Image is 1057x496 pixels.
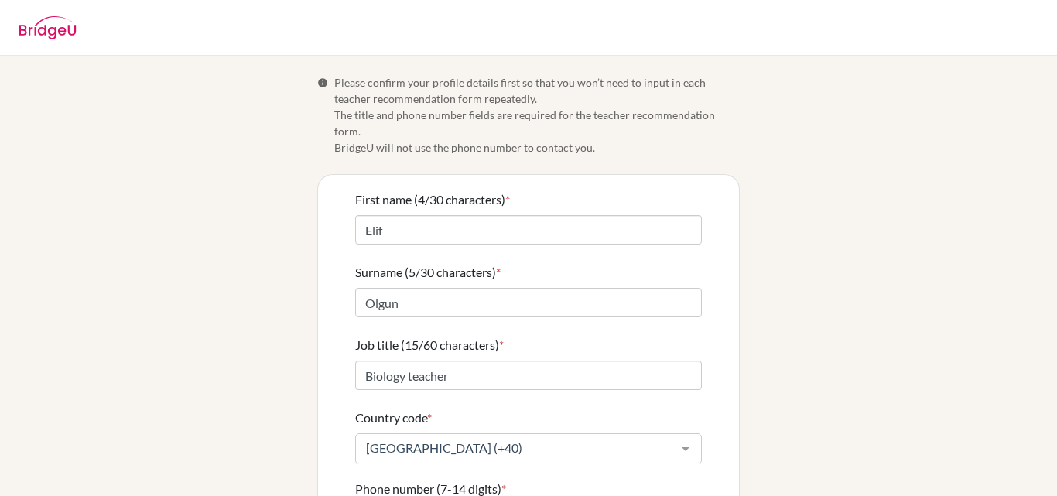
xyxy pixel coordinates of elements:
span: Please confirm your profile details first so that you won’t need to input in each teacher recomme... [334,74,740,156]
img: BridgeU logo [19,16,77,39]
label: Job title (15/60 characters) [355,336,504,354]
label: First name (4/30 characters) [355,190,510,209]
input: Enter your first name [355,215,702,245]
span: [GEOGRAPHIC_DATA] (+40) [362,440,670,456]
span: Info [317,77,328,88]
input: Enter your surname [355,288,702,317]
input: Enter your job title [355,361,702,390]
label: Country code [355,409,432,427]
label: Surname (5/30 characters) [355,263,501,282]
